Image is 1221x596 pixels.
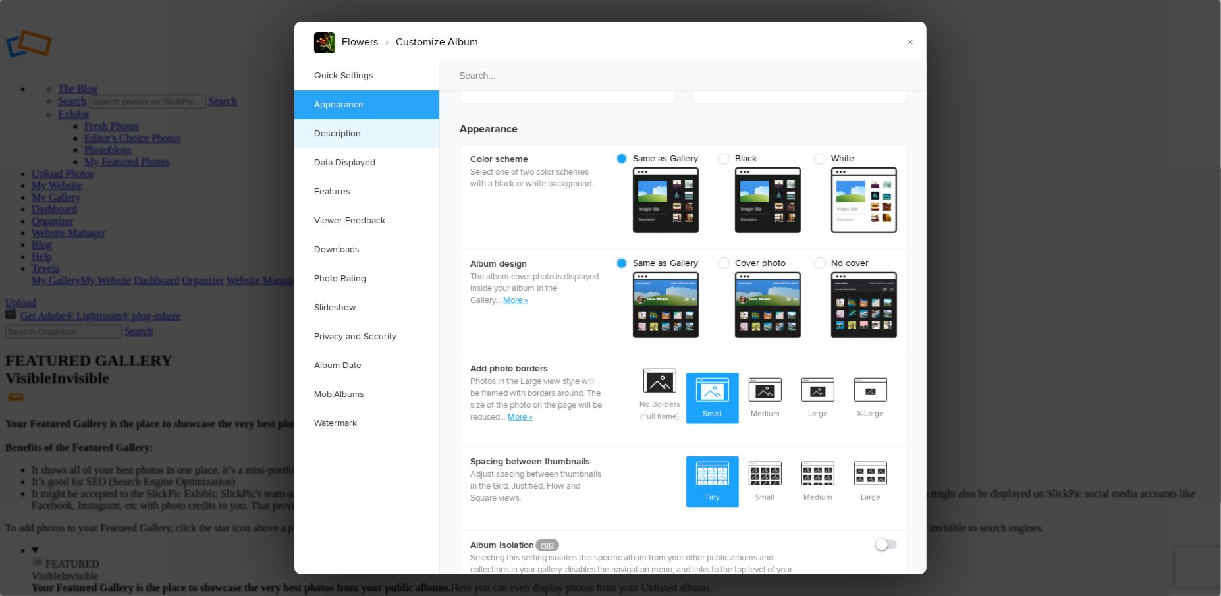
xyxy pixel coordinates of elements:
span: No Borders (Full frame) [634,364,686,424]
span: X-Large [844,373,897,421]
a: Privacy and Security [294,322,439,351]
a: Appearance [294,90,439,119]
a: Data Displayed [294,148,439,177]
a: MobiAlbums [294,380,439,409]
a: × [894,22,927,61]
a: Downloads [294,235,439,264]
a: PRO [535,539,559,551]
p: Selecting this setting isolates this specific album from your other public albums and collections... [470,552,811,587]
a: Photo Rating [294,264,439,293]
span: ... [500,412,508,422]
b: Album Isolation [470,539,811,552]
span: Large [844,456,897,505]
p: The album cover photo is displayed inside your album in the Gallery. [470,271,602,306]
a: Quick Settings [294,61,439,90]
li: Customize Album [378,31,478,53]
a: More » [503,295,528,306]
span: Black [718,153,794,165]
a: More » [508,412,533,422]
p: Photos in the Large view style will be framed with borders around. The size of the photo on the p... [470,375,602,423]
span: .. [497,295,503,306]
a: Album Date [294,351,439,380]
a: Features [294,177,439,206]
b: Add photo borders [470,362,602,375]
li: Flowers [342,31,378,53]
span: cover From gallery - dark [633,272,699,338]
p: Adjust spacing between thumbnails in the Grid, Justified, Flow and Square views. [470,468,602,504]
span: Medium [739,373,792,421]
a: Viewer Feedback [294,206,439,235]
input: Search... [439,61,929,91]
p: Select one of two color schemes with a black or white background. [470,166,602,190]
span: Small [739,456,792,505]
a: Watermark [294,409,439,438]
span: Medium [792,456,844,505]
span: No cover [814,257,890,269]
span: cover From gallery - dark [735,272,801,338]
h3: Appearance [460,111,908,137]
span: Same as Gallery [616,153,698,165]
span: White [814,153,890,165]
b: Album design [470,257,602,271]
a: Description [294,119,439,148]
span: Large [792,373,844,421]
span: Tiny [686,456,739,505]
img: COVID_Catepillar.jpg [314,32,335,53]
span: Cover photo [718,257,794,269]
a: Slideshow [294,293,439,322]
span: cover From gallery - dark [831,272,897,338]
span: Same as Gallery [616,257,698,269]
b: Spacing between thumbnails [470,455,602,468]
span: Small [686,373,739,421]
b: Color scheme [470,153,602,166]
